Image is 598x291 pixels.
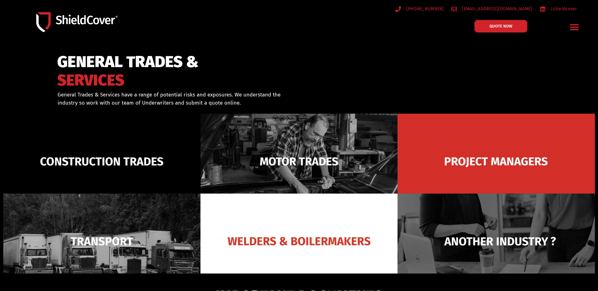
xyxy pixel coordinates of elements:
[567,20,582,34] div: Menu Toggle
[405,5,444,13] span: [PHONE_NUMBER]
[57,56,199,68] span: GENERAL TRADES &
[451,5,532,13] a: [EMAIL_ADDRESS][DOMAIN_NAME]
[395,5,444,13] a: [PHONE_NUMBER]
[489,24,512,28] span: QUOTE NOW
[549,5,577,13] span: /shieldcover
[540,5,577,13] a: /shieldcover
[460,5,532,13] span: [EMAIL_ADDRESS][DOMAIN_NAME]
[58,91,291,107] p: General Trades & Services have a range of potential risks and exposures. We understand the indust...
[474,20,527,32] a: QUOTE NOW
[36,12,118,32] img: Shield-Cover-Underwriting-Australia-logo-full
